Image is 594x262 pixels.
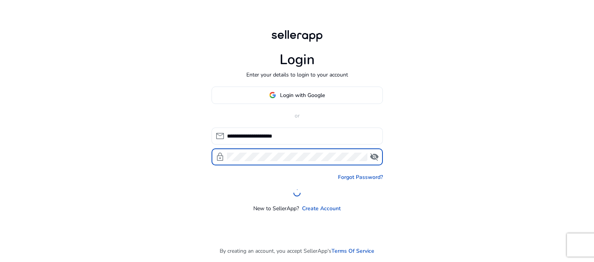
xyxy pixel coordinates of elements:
[253,204,299,213] p: New to SellerApp?
[280,51,315,68] h1: Login
[246,71,348,79] p: Enter your details to login to your account
[331,247,374,255] a: Terms Of Service
[280,91,325,99] span: Login with Google
[212,87,383,104] button: Login with Google
[212,112,383,120] p: or
[215,131,225,141] span: mail
[215,152,225,162] span: lock
[338,173,383,181] a: Forgot Password?
[302,204,341,213] a: Create Account
[269,92,276,99] img: google-logo.svg
[370,152,379,162] span: visibility_off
